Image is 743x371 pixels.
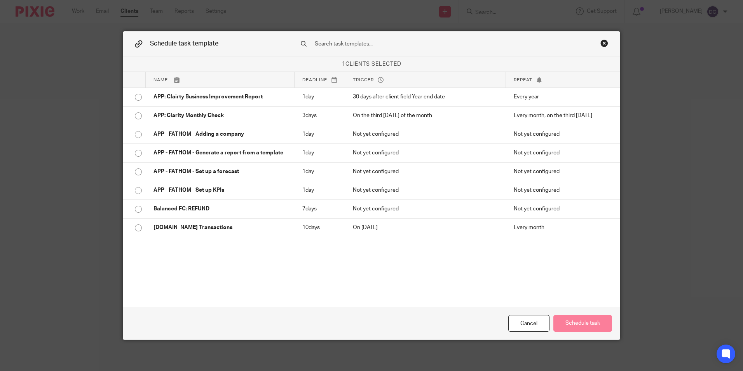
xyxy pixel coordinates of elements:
p: Not yet configured [514,186,608,194]
p: Every month, on the third [DATE] [514,112,608,119]
p: Not yet configured [514,130,608,138]
p: Not yet configured [353,205,498,213]
p: Every year [514,93,608,101]
p: Balanced FC: REFUND [153,205,287,213]
p: APP - FATHOM - Adding a company [153,130,287,138]
span: days [305,206,317,212]
div: Cancel [508,315,549,332]
p: APP: Clarity Monthly Check [153,112,287,119]
span: day [305,150,314,156]
p: 1 [302,130,337,138]
span: days [305,113,317,118]
p: 10 [302,224,337,232]
button: Schedule task [553,315,612,332]
p: Every month [514,224,608,231]
p: 3 [302,112,337,120]
p: Not yet configured [514,205,608,213]
p: 1 [302,149,337,157]
p: [DOMAIN_NAME] Transactions [153,224,287,231]
p: Trigger [353,77,498,83]
p: clients selected [123,60,620,68]
p: Not yet configured [514,149,608,157]
p: APP - FATHOM - Set up a forecast [153,168,287,175]
p: Not yet configured [353,149,498,157]
input: Search task templates... [314,40,570,48]
span: day [305,169,314,174]
p: 30 days after client field Year end date [353,93,498,101]
p: Deadline [302,77,337,83]
p: APP - FATHOM - Generate a report from a template [153,149,287,157]
p: Not yet configured [514,168,608,175]
p: APP: Clairty Business Improvement Report [153,93,287,101]
span: Name [153,78,168,82]
p: 1 [302,186,337,194]
p: Repeat [514,77,608,83]
div: Close this dialog window [600,39,608,47]
span: day [305,94,314,100]
span: day [305,131,314,137]
p: 1 [302,168,337,176]
span: days [309,225,320,230]
span: 1 [342,61,345,67]
p: On the third [DATE] of the month [353,112,498,119]
span: Schedule task template [150,40,218,47]
p: Not yet configured [353,130,498,138]
span: day [305,187,314,193]
p: On [DATE] [353,224,498,231]
p: Not yet configured [353,186,498,194]
p: Not yet configured [353,168,498,175]
p: APP - FATHOM - Set up KPIs [153,186,287,194]
p: 1 [302,93,337,101]
p: 7 [302,205,337,213]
